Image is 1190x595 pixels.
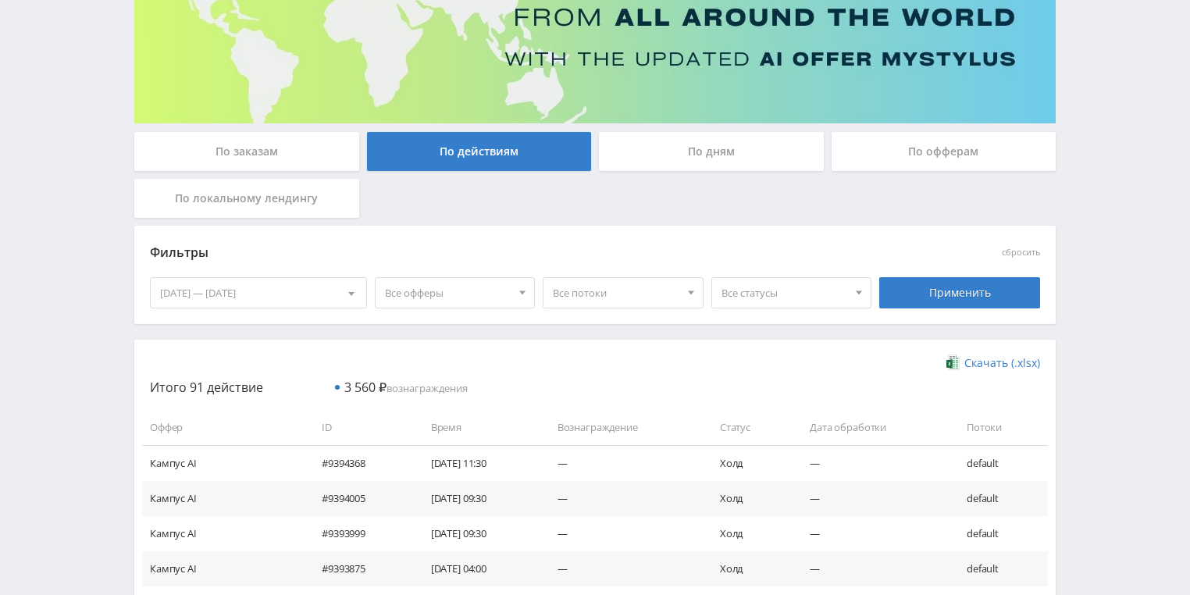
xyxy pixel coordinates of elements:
td: Оффер [142,410,306,445]
span: 3 560 ₽ [344,379,387,396]
td: [DATE] 09:30 [415,516,542,551]
td: — [542,481,704,516]
div: По заказам [134,132,359,171]
td: #9393999 [306,516,415,551]
img: xlsx [946,355,960,370]
span: Все потоки [553,278,679,308]
span: вознаграждения [344,381,468,395]
td: — [794,516,951,551]
span: Все офферы [385,278,511,308]
td: #9394005 [306,481,415,516]
td: Кампус AI [142,445,306,480]
td: [DATE] 11:30 [415,445,542,480]
td: — [794,551,951,586]
div: Применить [879,277,1040,308]
td: Холд [704,551,794,586]
div: По действиям [367,132,592,171]
td: default [951,445,1048,480]
td: Статус [704,410,794,445]
td: [DATE] 09:30 [415,481,542,516]
td: Холд [704,445,794,480]
td: — [542,445,704,480]
td: Кампус AI [142,516,306,551]
td: Потоки [951,410,1048,445]
td: #9393875 [306,551,415,586]
td: Время [415,410,542,445]
td: Кампус AI [142,481,306,516]
span: Все статусы [721,278,848,308]
div: [DATE] — [DATE] [151,278,366,308]
td: Кампус AI [142,551,306,586]
div: Фильтры [150,241,816,265]
td: — [794,445,951,480]
div: По дням [599,132,824,171]
td: default [951,551,1048,586]
td: Дата обработки [794,410,951,445]
td: — [542,516,704,551]
td: #9394368 [306,445,415,480]
td: Холд [704,481,794,516]
td: [DATE] 04:00 [415,551,542,586]
td: Холд [704,516,794,551]
span: Скачать (.xlsx) [964,357,1040,369]
span: Итого 91 действие [150,379,263,396]
a: Скачать (.xlsx) [946,355,1040,371]
div: По локальному лендингу [134,179,359,218]
td: ID [306,410,415,445]
button: сбросить [1002,248,1040,258]
td: default [951,516,1048,551]
td: Вознаграждение [542,410,704,445]
td: — [794,481,951,516]
td: default [951,481,1048,516]
div: По офферам [832,132,1056,171]
td: — [542,551,704,586]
